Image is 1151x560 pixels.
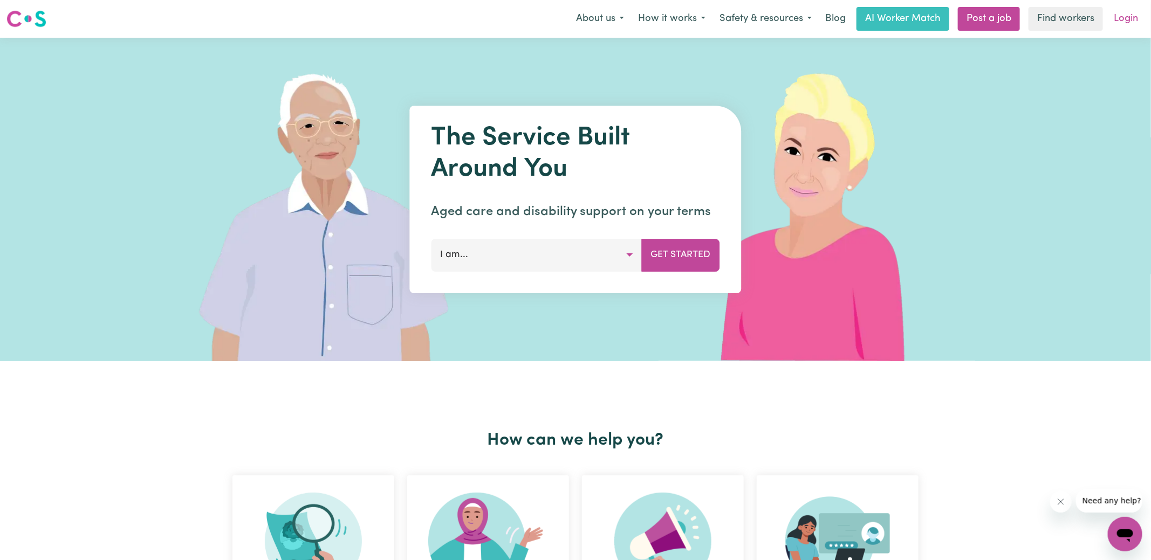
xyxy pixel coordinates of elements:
button: How it works [631,8,712,30]
a: Post a job [958,7,1020,31]
img: Careseekers logo [6,9,46,29]
h2: How can we help you? [226,430,925,451]
iframe: Button to launch messaging window [1108,517,1142,551]
button: Get Started [642,239,720,271]
a: AI Worker Match [857,7,949,31]
button: I am... [431,239,642,271]
h1: The Service Built Around You [431,123,720,185]
a: Careseekers logo [6,6,46,31]
iframe: Close message [1050,491,1072,513]
a: Find workers [1029,7,1103,31]
iframe: Message from company [1076,489,1142,513]
a: Login [1107,7,1145,31]
a: Blog [819,7,852,31]
button: Safety & resources [712,8,819,30]
button: About us [569,8,631,30]
p: Aged care and disability support on your terms [431,202,720,222]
